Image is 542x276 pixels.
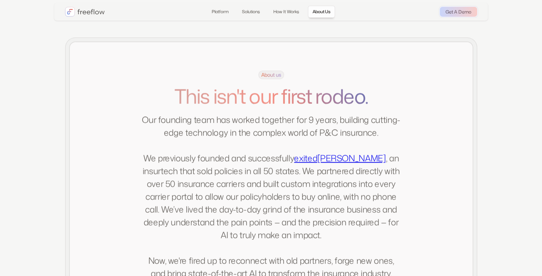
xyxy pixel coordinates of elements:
a: How It Works [269,6,304,18]
a: Get A Demo [440,7,477,17]
a: Platform [207,6,233,18]
span: About us [258,70,284,79]
a: Solutions [237,6,264,18]
a: home [65,7,105,17]
a: exited [294,152,317,164]
a: About Us [308,6,335,18]
a: [PERSON_NAME] [317,152,386,164]
h1: This isn't our first rodeo. [141,85,401,107]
